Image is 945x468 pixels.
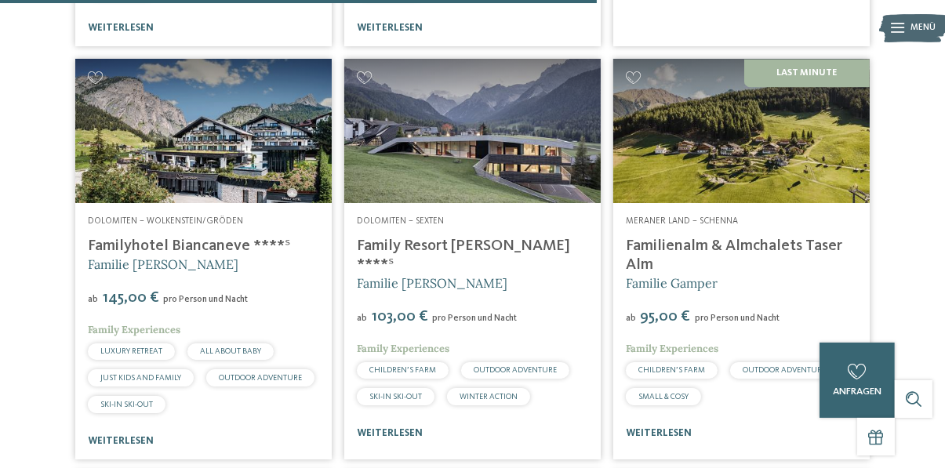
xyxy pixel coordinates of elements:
span: pro Person und Nacht [432,314,517,323]
span: Familie [PERSON_NAME] [88,256,238,272]
span: SMALL & COSY [638,393,689,401]
a: Family Resort [PERSON_NAME] ****ˢ [357,238,570,273]
span: 103,00 € [369,309,431,325]
span: pro Person und Nacht [695,314,780,323]
span: SKI-IN SKI-OUT [100,401,153,408]
span: Dolomiten – Sexten [357,216,444,226]
span: Familie Gamper [626,275,718,291]
span: WINTER ACTION [460,393,518,401]
span: OUTDOOR ADVENTURE [474,366,557,374]
img: Familienhotels gesucht? Hier findet ihr die besten! [75,59,332,203]
span: pro Person und Nacht [163,295,248,304]
span: SKI-IN SKI-OUT [369,393,422,401]
span: 95,00 € [638,309,693,325]
a: weiterlesen [357,23,423,33]
span: OUTDOOR ADVENTURE [219,374,302,382]
a: weiterlesen [88,436,154,446]
span: LUXURY RETREAT [100,347,162,355]
span: CHILDREN’S FARM [369,366,436,374]
a: Familienalm & Almchalets Taser Alm [626,238,842,273]
a: weiterlesen [88,23,154,33]
span: OUTDOOR ADVENTURE [743,366,826,374]
span: ALL ABOUT BABY [200,347,261,355]
a: weiterlesen [357,428,423,438]
span: ab [88,295,98,304]
a: anfragen [820,343,895,418]
span: 145,00 € [100,290,162,306]
span: Family Experiences [626,342,718,355]
span: JUST KIDS AND FAMILY [100,374,181,382]
img: Family Resort Rainer ****ˢ [344,59,601,203]
span: Family Experiences [357,342,449,355]
span: Dolomiten – Wolkenstein/Gröden [88,216,243,226]
a: Familienhotels gesucht? Hier findet ihr die besten! [344,59,601,203]
span: anfragen [833,386,881,397]
span: Meraner Land – Schenna [626,216,738,226]
span: ab [626,314,636,323]
span: Familie [PERSON_NAME] [357,275,507,291]
span: ab [357,314,367,323]
a: weiterlesen [626,428,692,438]
span: CHILDREN’S FARM [638,366,705,374]
img: Familienhotels gesucht? Hier findet ihr die besten! [613,59,870,203]
span: Family Experiences [88,323,180,336]
a: Familyhotel Biancaneve ****ˢ [88,238,290,254]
